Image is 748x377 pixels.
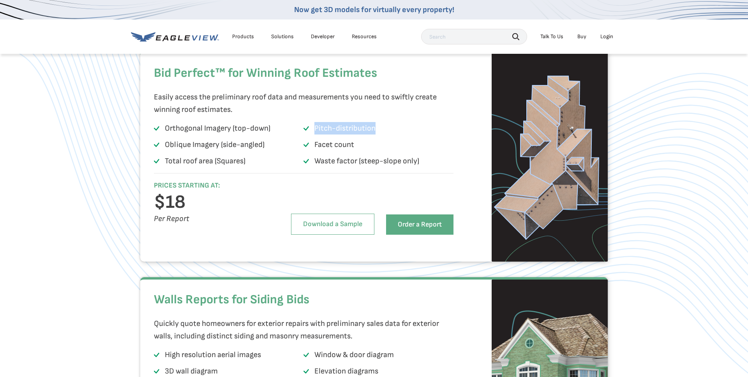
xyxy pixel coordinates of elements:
p: Quickly quote homeowners for exterior repairs with preliminary sales data for exterior walls, inc... [154,317,449,342]
p: Orthogonal Imagery (top-down) [165,122,270,135]
p: Window & door diagram [314,349,394,361]
h2: Walls Reports for Siding Bids [154,288,453,312]
input: Search [421,29,527,44]
a: Now get 3D models for virtually every property! [294,5,454,14]
div: Talk To Us [540,33,563,40]
div: Products [232,33,254,40]
p: Total roof area (Squares) [165,155,245,167]
h6: PRICES STARTING AT: [154,181,266,190]
i: Per Report [154,214,189,223]
a: Download a Sample [291,214,374,235]
a: Order a Report [386,214,453,235]
div: Resources [352,33,377,40]
p: Pitch-distribution [314,122,376,135]
div: Solutions [271,33,294,40]
p: Easily access the preliminary roof data and measurements you need to swiftly create winning roof ... [154,91,449,116]
div: Login [600,33,613,40]
a: Developer [311,33,335,40]
a: Buy [577,33,586,40]
h2: Bid Perfect™ for Winning Roof Estimates [154,62,453,85]
h3: $18 [154,196,266,209]
p: Waste factor (steep-slope only) [314,155,419,167]
p: High resolution aerial images [165,349,261,361]
p: Facet count [314,138,354,151]
p: Oblique Imagery (side-angled) [165,138,265,151]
